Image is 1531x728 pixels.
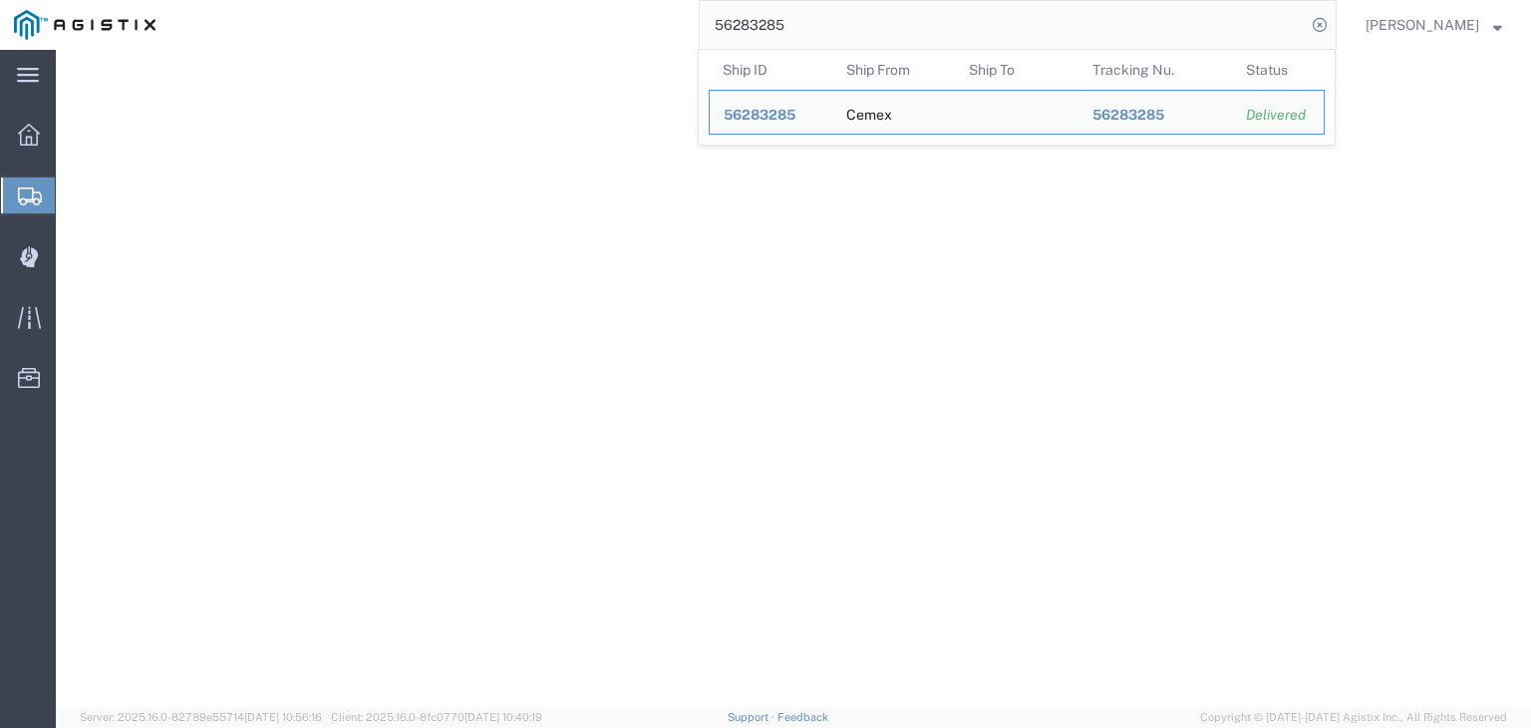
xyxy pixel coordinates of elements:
input: Search for shipment number, reference number [700,1,1306,49]
span: 56283285 [724,107,795,123]
div: Delivered [1246,105,1310,126]
table: Search Results [709,50,1335,145]
th: Ship To [955,50,1078,90]
div: 56283285 [724,105,818,126]
th: Tracking Nu. [1078,50,1233,90]
div: Cemex [846,91,892,134]
a: Support [728,711,777,723]
a: Feedback [777,711,828,723]
span: Lorretta Ayala [1366,14,1479,36]
th: Ship ID [709,50,832,90]
span: Client: 2025.16.0-8fc0770 [331,711,542,723]
span: Server: 2025.16.0-82789e55714 [80,711,322,723]
img: logo [14,10,155,40]
iframe: FS Legacy Container [56,50,1531,707]
th: Ship From [832,50,956,90]
span: [DATE] 10:56:16 [244,711,322,723]
div: 56283285 [1092,105,1219,126]
span: 56283285 [1092,107,1164,123]
span: [DATE] 10:40:19 [464,711,542,723]
span: Copyright © [DATE]-[DATE] Agistix Inc., All Rights Reserved [1200,709,1507,726]
button: [PERSON_NAME] [1365,13,1503,37]
th: Status [1232,50,1325,90]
